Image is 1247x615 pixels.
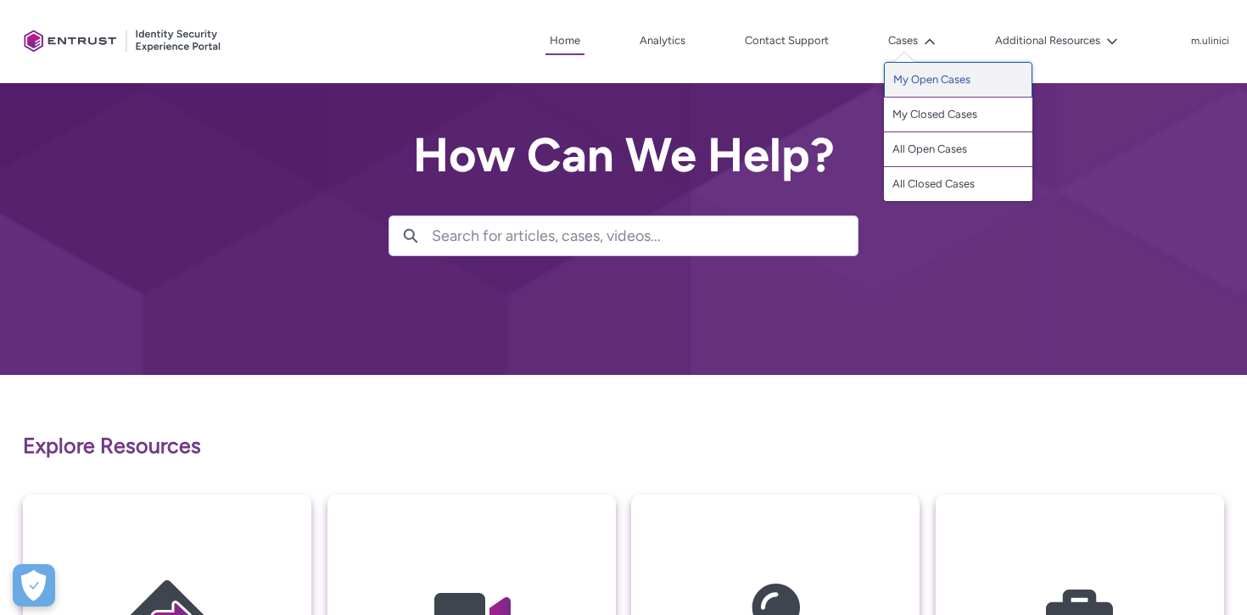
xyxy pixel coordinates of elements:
[389,129,858,182] h2: How Can We Help?
[545,28,584,55] a: Home
[741,28,833,53] a: Contact Support
[13,564,55,607] button: Open Preferences
[432,216,858,255] input: Search for articles, cases, videos...
[884,62,1032,98] a: My Open Cases
[884,28,940,53] button: Cases
[884,132,1032,167] a: All Open Cases
[389,216,432,255] button: Search
[884,98,1032,132] a: My Closed Cases
[884,167,1032,201] a: All Closed Cases
[23,430,1224,462] p: Explore Resources
[1190,31,1230,48] button: User Profile m.ulinici
[13,564,55,607] div: Cookie Preferences
[635,28,690,53] a: Analytics, opens in new tab
[1191,36,1229,48] p: m.ulinici
[991,28,1122,53] button: Additional Resources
